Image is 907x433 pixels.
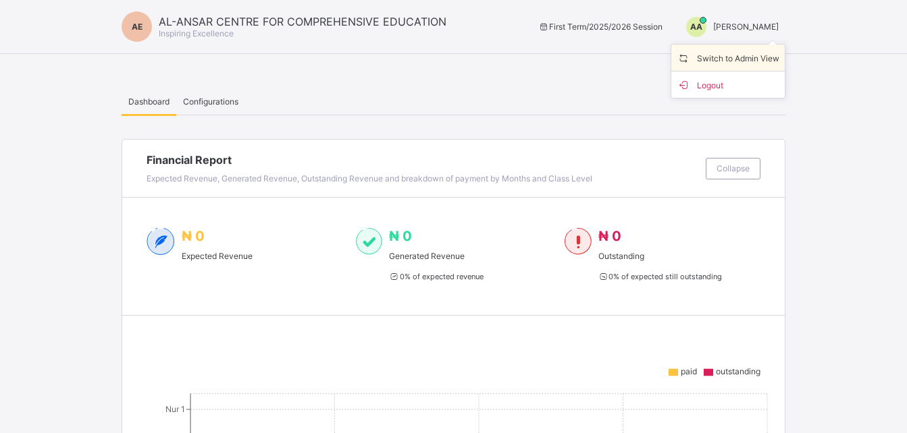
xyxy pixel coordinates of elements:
[182,251,253,261] span: Expected Revenue
[389,228,412,244] span: ₦ 0
[128,96,170,107] span: Dashboard
[598,272,722,281] span: 0 % of expected still outstanding
[717,163,750,173] span: Collapse
[147,228,175,255] img: expected-2.4343d3e9d0c965b919479240f3db56ac.svg
[132,22,142,32] span: AE
[165,404,185,414] tspan: Nur 1
[389,272,483,281] span: 0 % of expected revenue
[183,96,238,107] span: Configurations
[182,228,205,244] span: ₦ 0
[713,22,779,32] span: [PERSON_NAME]
[690,22,702,32] span: AA
[598,251,722,261] span: Outstanding
[565,228,591,255] img: outstanding-1.146d663e52f09953f639664a84e30106.svg
[147,153,699,167] span: Financial Report
[159,28,234,38] span: Inspiring Excellence
[356,228,382,255] img: paid-1.3eb1404cbcb1d3b736510a26bbfa3ccb.svg
[681,366,697,376] span: paid
[389,251,483,261] span: Generated Revenue
[598,228,621,244] span: ₦ 0
[159,15,446,28] span: AL-ANSAR CENTRE FOR COMPREHENSIVE EDUCATION
[671,71,785,98] li: dropdown-list-item-buttom-1
[716,366,760,376] span: outstanding
[147,173,592,183] span: Expected Revenue, Generated Revenue, Outstanding Revenue and breakdown of payment by Months and C...
[538,22,663,32] span: session/term information
[677,77,779,92] span: Logout
[677,50,779,65] span: Switch to Admin View
[671,45,785,71] li: dropdown-list-item-name-0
